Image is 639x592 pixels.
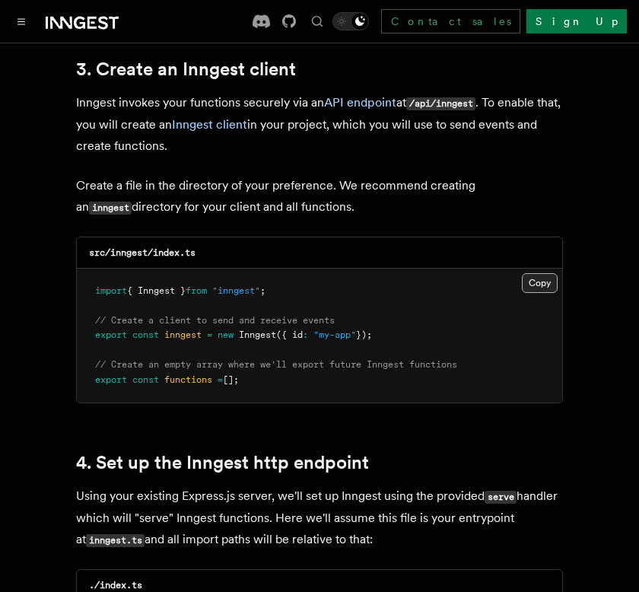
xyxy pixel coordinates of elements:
[95,285,127,296] span: import
[89,247,196,258] code: src/inngest/index.ts
[207,329,212,340] span: =
[76,59,296,80] a: 3. Create an Inngest client
[212,285,260,296] span: "inngest"
[172,117,247,132] a: Inngest client
[76,92,563,157] p: Inngest invokes your functions securely via an at . To enable that, you will create an in your pr...
[526,9,627,33] a: Sign Up
[186,285,207,296] span: from
[406,97,475,110] code: /api/inngest
[164,329,202,340] span: inngest
[223,374,239,385] span: [];
[127,285,186,296] span: { Inngest }
[76,452,369,473] a: 4. Set up the Inngest http endpoint
[164,374,212,385] span: functions
[485,491,517,504] code: serve
[313,329,356,340] span: "my-app"
[218,329,234,340] span: new
[522,273,558,293] button: Copy
[76,485,563,551] p: Using your existing Express.js server, we'll set up Inngest using the provided handler which will...
[308,12,326,30] button: Find something...
[89,580,142,590] code: ./index.ts
[276,329,303,340] span: ({ id
[86,534,145,547] code: inngest.ts
[356,329,372,340] span: });
[132,329,159,340] span: const
[381,9,520,33] a: Contact sales
[95,374,127,385] span: export
[95,359,457,370] span: // Create an empty array where we'll export future Inngest functions
[76,175,563,218] p: Create a file in the directory of your preference. We recommend creating an directory for your cl...
[89,202,132,215] code: inngest
[303,329,308,340] span: :
[132,374,159,385] span: const
[12,12,30,30] button: Toggle navigation
[218,374,223,385] span: =
[239,329,276,340] span: Inngest
[260,285,265,296] span: ;
[95,329,127,340] span: export
[332,12,369,30] button: Toggle dark mode
[324,95,396,110] a: API endpoint
[95,315,335,326] span: // Create a client to send and receive events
